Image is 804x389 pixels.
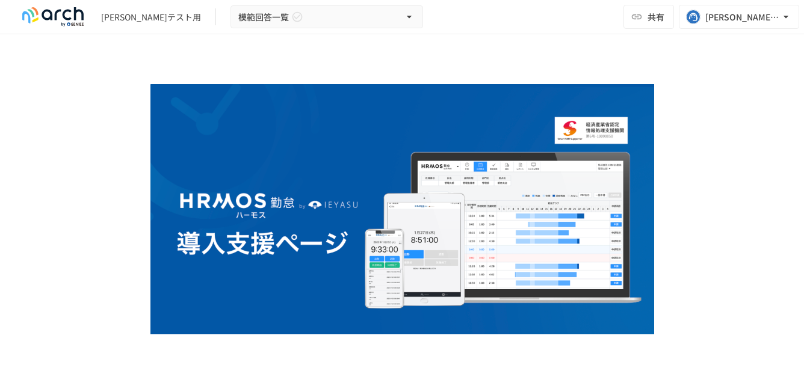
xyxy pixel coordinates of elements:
[238,10,289,25] span: 模範回答一覧
[623,5,674,29] button: 共有
[705,10,780,25] div: [PERSON_NAME][EMAIL_ADDRESS][DOMAIN_NAME]
[150,84,654,334] img: l0mbyLEhUrASHL3jmzuuxFt4qdie8HDrPVHkIveOjLi
[679,5,799,29] button: [PERSON_NAME][EMAIL_ADDRESS][DOMAIN_NAME]
[230,5,423,29] button: 模範回答一覧
[14,7,91,26] img: logo-default@2x-9cf2c760.svg
[101,11,201,23] div: [PERSON_NAME]テスト用
[648,10,664,23] span: 共有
